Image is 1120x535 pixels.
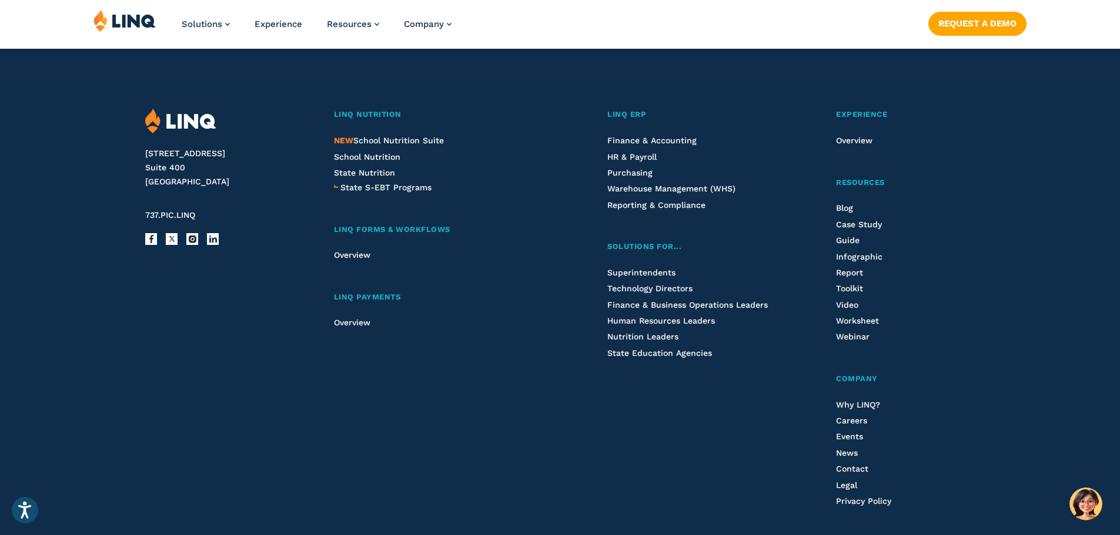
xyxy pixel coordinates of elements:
a: LINQ Forms & Workflows [334,224,546,236]
a: Overview [334,318,370,327]
a: X [166,233,178,245]
a: Privacy Policy [836,496,891,506]
img: LINQ | K‑12 Software [93,9,156,32]
a: LINQ Nutrition [334,109,546,121]
a: Case Study [836,220,882,229]
a: News [836,448,858,457]
span: LINQ ERP [607,110,646,119]
a: Nutrition Leaders [607,332,678,341]
a: State S-EBT Programs [340,181,432,194]
a: LINQ Payments [334,291,546,304]
a: Infographic [836,252,882,261]
a: Facebook [145,233,157,245]
a: Human Resources Leaders [607,316,715,325]
a: LINQ ERP [607,109,774,121]
a: Overview [334,250,370,260]
a: Purchasing [607,168,653,177]
a: Report [836,268,863,277]
a: Guide [836,235,860,245]
span: Company [836,374,878,383]
span: LINQ Forms & Workflows [334,225,450,234]
a: LinkedIn [207,233,219,245]
a: HR & Payroll [607,152,657,161]
a: Resources [327,19,379,29]
a: Why LINQ? [836,400,880,409]
span: State S-EBT Programs [340,183,432,192]
a: Resources [836,177,974,189]
span: NEW [334,136,353,145]
a: Legal [836,480,857,490]
a: Video [836,300,858,309]
a: Instagram [186,233,198,245]
a: Experience [255,19,302,29]
a: Blog [836,203,853,213]
a: Finance & Accounting [607,136,697,145]
a: Warehouse Management (WHS) [607,184,735,193]
span: Resources [327,19,372,29]
a: Superintendents [607,268,676,277]
img: LINQ | K‑12 Software [145,109,216,134]
a: Contact [836,464,868,473]
span: 737.PIC.LINQ [145,210,195,220]
a: State Nutrition [334,168,395,177]
a: Finance & Business Operations Leaders [607,300,768,309]
nav: Button Navigation [928,9,1027,35]
a: NEWSchool Nutrition Suite [334,136,444,145]
span: Experience [836,110,887,119]
a: Solutions [182,19,230,29]
address: [STREET_ADDRESS] Suite 400 [GEOGRAPHIC_DATA] [145,147,306,189]
a: Experience [836,109,974,121]
span: LINQ Payments [334,292,401,301]
span: School Nutrition Suite [334,136,444,145]
span: Solutions [182,19,222,29]
a: Reporting & Compliance [607,200,706,210]
a: Company [404,19,452,29]
a: Company [836,373,974,385]
a: Events [836,432,863,441]
a: Worksheet [836,316,879,325]
a: Careers [836,416,867,425]
a: State Education Agencies [607,348,712,358]
a: Technology Directors [607,284,693,293]
a: Webinar [836,332,870,341]
a: Toolkit [836,284,863,293]
span: Resources [836,178,885,187]
span: LINQ Nutrition [334,110,402,119]
span: Company [404,19,444,29]
a: Overview [836,136,872,145]
a: School Nutrition [334,152,400,161]
nav: Primary Navigation [182,9,452,48]
button: Hello, have a question? Let’s chat. [1069,487,1102,520]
